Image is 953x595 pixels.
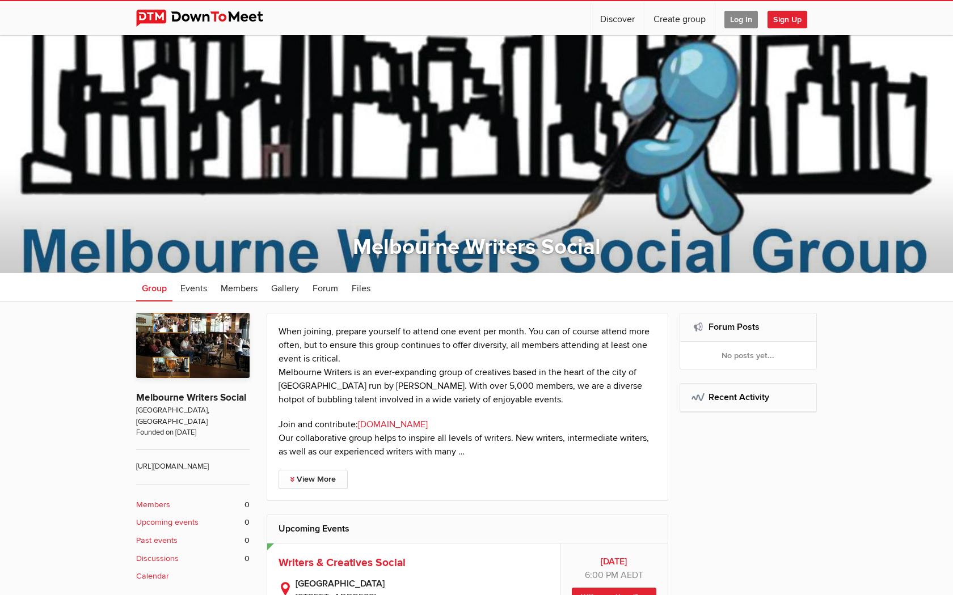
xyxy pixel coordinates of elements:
h2: Recent Activity [691,384,806,411]
a: Sign Up [768,1,816,35]
span: Events [180,283,207,294]
b: [DATE] [572,555,656,568]
span: 6:00 PM [585,569,618,581]
div: No posts yet... [680,342,817,369]
b: Upcoming events [136,516,199,529]
span: [URL][DOMAIN_NAME] [136,449,250,472]
span: Sign Up [768,11,807,28]
span: Log In [724,11,758,28]
span: 0 [244,534,250,547]
a: Create group [644,1,715,35]
h2: Upcoming Events [279,515,656,542]
span: 0 [244,516,250,529]
b: [GEOGRAPHIC_DATA] [296,577,549,590]
span: 0 [244,552,250,565]
b: Discussions [136,552,179,565]
span: Files [352,283,370,294]
a: Discussions 0 [136,552,250,565]
a: Members 0 [136,499,250,511]
a: Log In [715,1,767,35]
p: When joining, prepare yourself to attend one event per month. You can of course attend more often... [279,325,656,406]
img: Melbourne Writers Social [136,313,250,378]
span: [GEOGRAPHIC_DATA], [GEOGRAPHIC_DATA] [136,405,250,427]
a: Events [175,273,213,301]
b: Calendar [136,570,169,583]
a: Gallery [265,273,305,301]
a: View More [279,470,348,489]
a: Forum [307,273,344,301]
a: Calendar [136,570,250,583]
a: [DOMAIN_NAME] [358,419,428,430]
b: Past events [136,534,178,547]
a: Files [346,273,376,301]
span: 0 [244,499,250,511]
span: Forum [313,283,338,294]
a: Discover [591,1,644,35]
a: Forum Posts [709,321,760,333]
span: Gallery [271,283,299,294]
a: Past events 0 [136,534,250,547]
a: Writers & Creatives Social [279,556,406,569]
a: Group [136,273,172,301]
a: Upcoming events 0 [136,516,250,529]
span: Group [142,283,167,294]
span: Australia/Sydney [621,569,643,581]
p: Join and contribute: Our collaborative group helps to inspire all levels of writers. New writers,... [279,418,656,458]
span: Members [221,283,258,294]
a: Members [215,273,263,301]
span: Founded on [DATE] [136,427,250,438]
img: DownToMeet [136,10,281,27]
b: Members [136,499,170,511]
